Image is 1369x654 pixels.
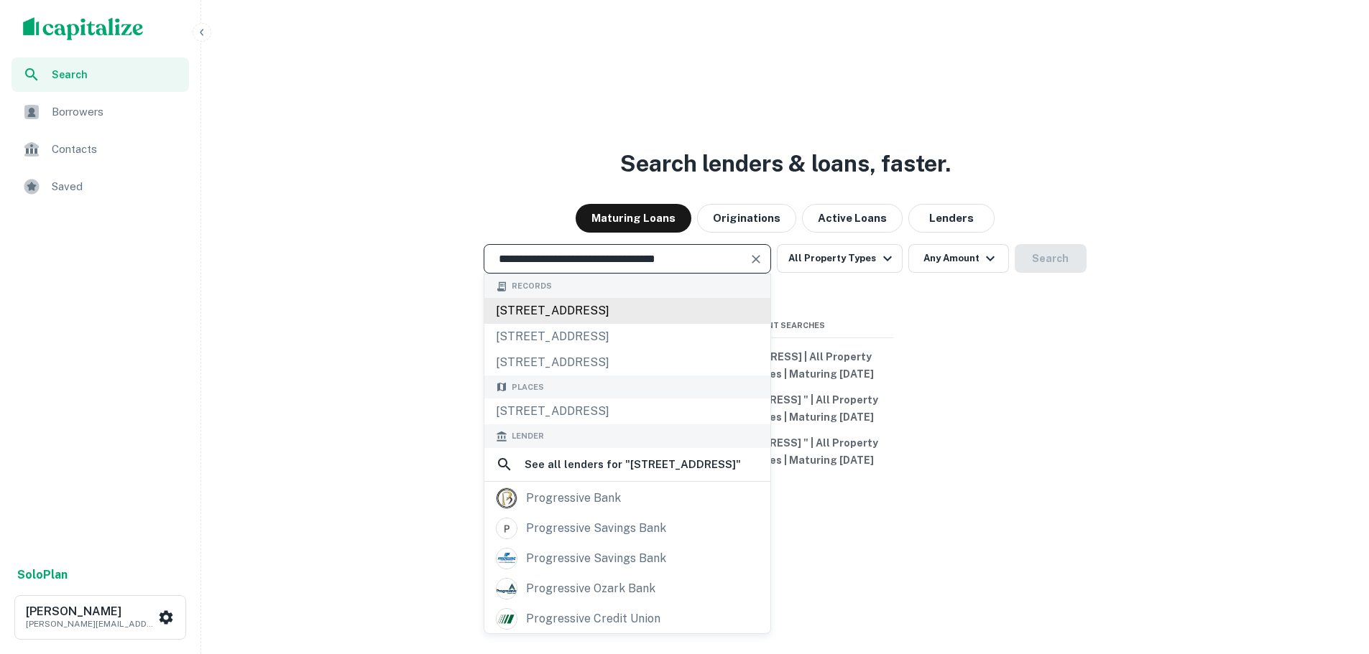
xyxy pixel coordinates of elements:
[526,518,666,539] div: progressive savings bank
[512,430,544,442] span: Lender
[1297,539,1369,608] iframe: Chat Widget
[497,518,517,538] img: psbgroup.net.png
[678,387,893,430] button: "[STREET_ADDRESS] " | All Property Types | All Types | Maturing [DATE]
[11,95,189,129] a: Borrowers
[526,608,660,630] div: progressive credit union
[678,319,893,332] span: Recent Searches
[512,280,552,292] span: Records
[497,609,517,629] img: picture
[14,595,186,640] button: [PERSON_NAME][PERSON_NAME][EMAIL_ADDRESS][DOMAIN_NAME]
[484,298,770,324] div: [STREET_ADDRESS]
[484,543,770,574] a: progressive savings bank
[697,204,796,233] button: Originations
[497,579,517,599] img: picture
[52,103,180,121] span: Borrowers
[484,574,770,604] a: progressive ozark bank
[512,381,544,393] span: Places
[802,204,903,233] button: Active Loans
[526,548,666,569] div: progressive savings bank
[678,344,893,387] button: [STREET_ADDRESS] | All Property Types | All Types | Maturing [DATE]
[484,324,770,350] div: [STREET_ADDRESS]
[678,430,893,473] button: "[STREET_ADDRESS] " | All Property Types | All Types | Maturing [DATE]
[746,249,766,269] button: Clear
[777,244,902,273] button: All Property Types
[484,513,770,543] a: progressive savings bank
[52,67,180,83] span: Search
[11,57,189,92] a: Search
[484,350,770,375] div: [STREET_ADDRESS]
[26,617,155,630] p: [PERSON_NAME][EMAIL_ADDRESS][DOMAIN_NAME]
[26,606,155,617] h6: [PERSON_NAME]
[52,178,180,195] span: Saved
[484,483,770,513] a: progressive bank
[576,204,691,233] button: Maturing Loans
[526,578,655,599] div: progressive ozark bank
[17,568,68,581] strong: Solo Plan
[620,146,951,181] h3: Search lenders & loans, faster.
[526,487,621,509] div: progressive bank
[11,169,189,204] a: Saved
[52,141,180,158] span: Contacts
[11,132,189,167] a: Contacts
[908,204,995,233] button: Lenders
[497,548,517,569] img: picture
[17,566,68,584] a: SoloPlan
[484,604,770,634] a: progressive credit union
[908,244,1009,273] button: Any Amount
[497,488,517,508] img: picture
[525,456,741,473] h6: See all lenders for " [STREET_ADDRESS] "
[484,398,770,424] div: [STREET_ADDRESS]
[23,17,144,40] img: capitalize-logo.png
